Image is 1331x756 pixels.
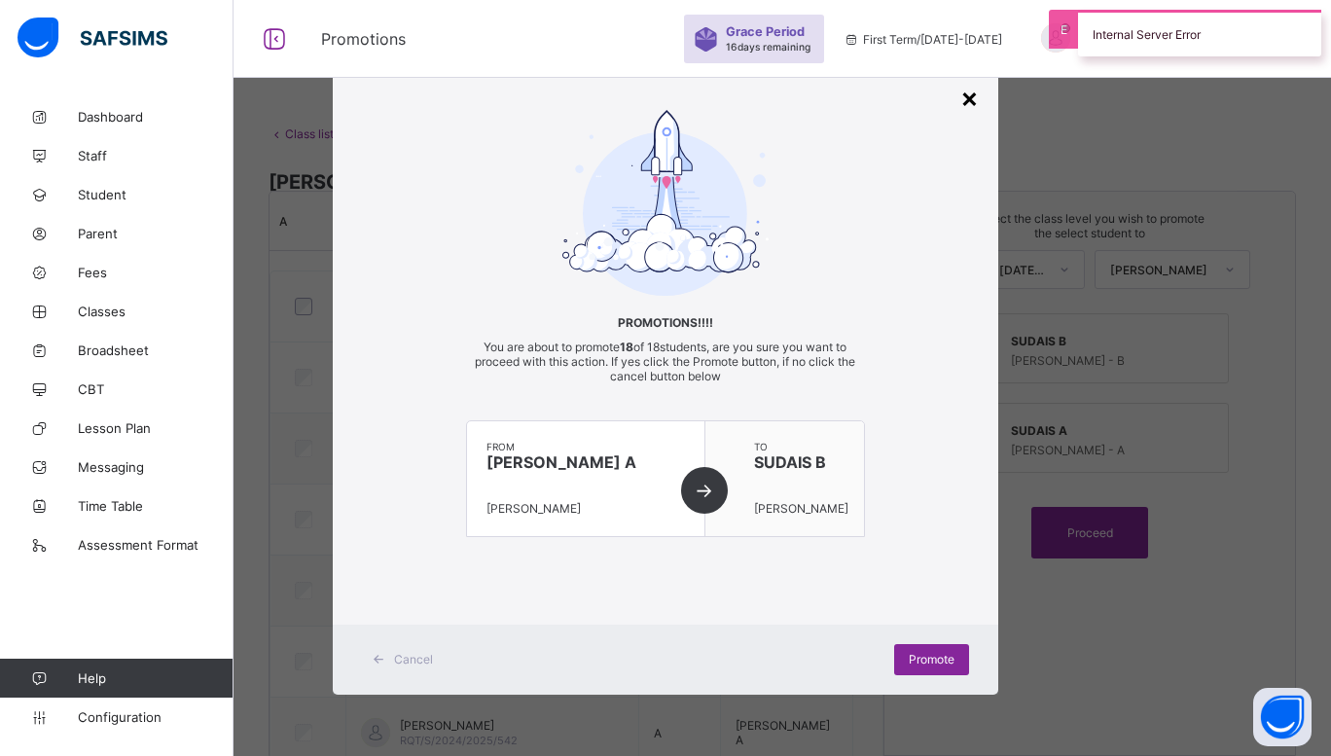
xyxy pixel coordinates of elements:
span: Broadsheet [78,342,234,358]
span: Time Table [78,498,234,514]
span: session/term information [844,32,1002,47]
span: You are about to promote of 18 students, are you sure you want to proceed with this action. If ye... [475,340,855,383]
span: Student [78,187,234,202]
span: Parent [78,226,234,241]
span: Assessment Format [78,537,234,553]
span: Dashboard [78,109,234,125]
span: Configuration [78,709,233,725]
span: Classes [78,304,234,319]
span: 16 days remaining [726,41,810,53]
div: AdminAdmin [1022,23,1294,55]
span: [PERSON_NAME] [754,501,848,516]
img: sticker-purple.71386a28dfed39d6af7621340158ba97.svg [694,27,718,52]
span: Help [78,670,233,686]
span: Messaging [78,459,234,475]
div: × [960,81,979,114]
span: [PERSON_NAME] A [486,452,685,472]
span: Promotions [321,29,665,49]
img: take-off-ready.7d5f222c871c783a555a8f88bc8e2a46.svg [562,110,769,296]
span: Cancel [394,652,433,666]
span: [PERSON_NAME] [486,501,581,516]
span: Lesson Plan [78,420,234,436]
span: Staff [78,148,234,163]
span: Fees [78,265,234,280]
img: safsims [18,18,167,58]
span: CBT [78,381,234,397]
span: Promotions!!!! [466,315,865,330]
span: SUDAIS B [754,452,845,472]
button: Open asap [1253,688,1312,746]
b: 18 [620,340,633,354]
span: from [486,441,685,452]
span: Promote [909,652,954,666]
div: Internal Server Error [1078,10,1321,56]
span: Grace Period [726,24,805,39]
span: to [754,441,845,452]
